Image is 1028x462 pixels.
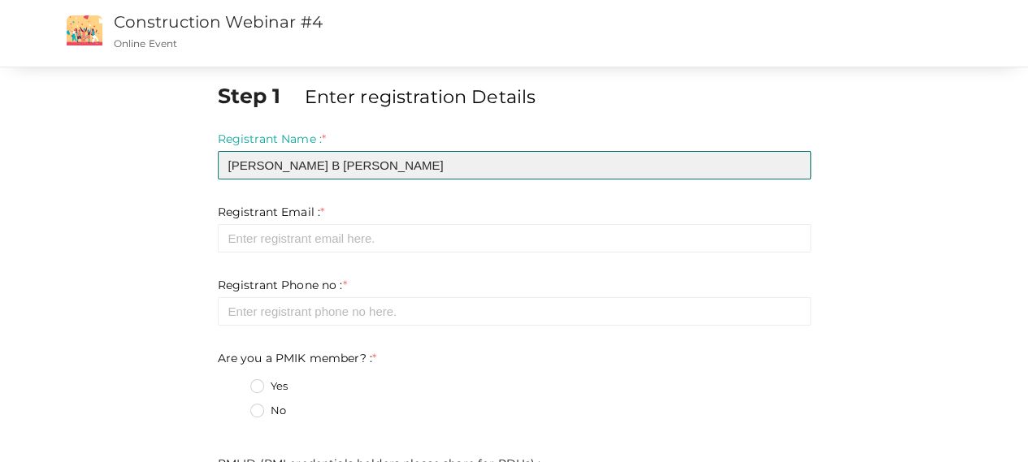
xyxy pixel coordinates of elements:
[218,81,301,110] label: Step 1
[250,378,288,395] label: Yes
[218,131,327,147] label: Registrant Name :
[304,84,536,110] label: Enter registration Details
[218,204,325,220] label: Registrant Email :
[218,350,377,366] label: Are you a PMIK member? :
[250,403,286,419] label: No
[218,224,811,253] input: Enter registrant email here.
[218,151,811,179] input: Enter registrant name here.
[218,297,811,326] input: Enter registrant phone no here.
[67,15,102,45] img: event2.png
[114,37,628,50] p: Online Event
[218,277,347,293] label: Registrant Phone no :
[114,12,323,32] a: Construction Webinar #4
